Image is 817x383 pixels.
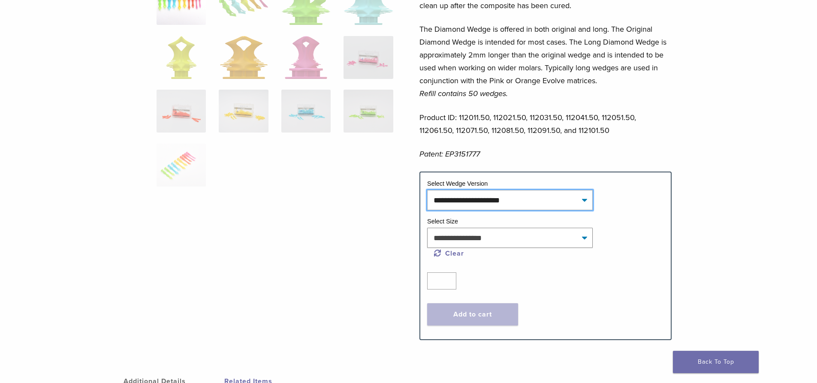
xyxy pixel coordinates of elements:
[281,90,331,133] img: Diamond Wedge and Long Diamond Wedge - Image 11
[427,303,518,326] button: Add to cart
[673,351,759,373] a: Back To Top
[434,249,464,258] a: Clear
[427,218,458,225] label: Select Size
[419,149,480,159] em: Patent: EP3151777
[419,111,672,137] p: Product ID: 112011.50, 112021.50, 112031.50, 112041.50, 112051.50, 112061.50, 112071.50, 112081.5...
[344,90,393,133] img: Diamond Wedge and Long Diamond Wedge - Image 12
[157,144,206,187] img: Diamond Wedge and Long Diamond Wedge - Image 13
[427,180,488,187] label: Select Wedge Version
[219,90,268,133] img: Diamond Wedge and Long Diamond Wedge - Image 10
[419,23,672,100] p: The Diamond Wedge is offered in both original and long. The Original Diamond Wedge is intended fo...
[220,36,268,79] img: Diamond Wedge and Long Diamond Wedge - Image 6
[157,90,206,133] img: Diamond Wedge and Long Diamond Wedge - Image 9
[166,36,197,79] img: Diamond Wedge and Long Diamond Wedge - Image 5
[419,89,508,98] em: Refill contains 50 wedges.
[344,36,393,79] img: Diamond Wedge and Long Diamond Wedge - Image 8
[285,36,327,79] img: Diamond Wedge and Long Diamond Wedge - Image 7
